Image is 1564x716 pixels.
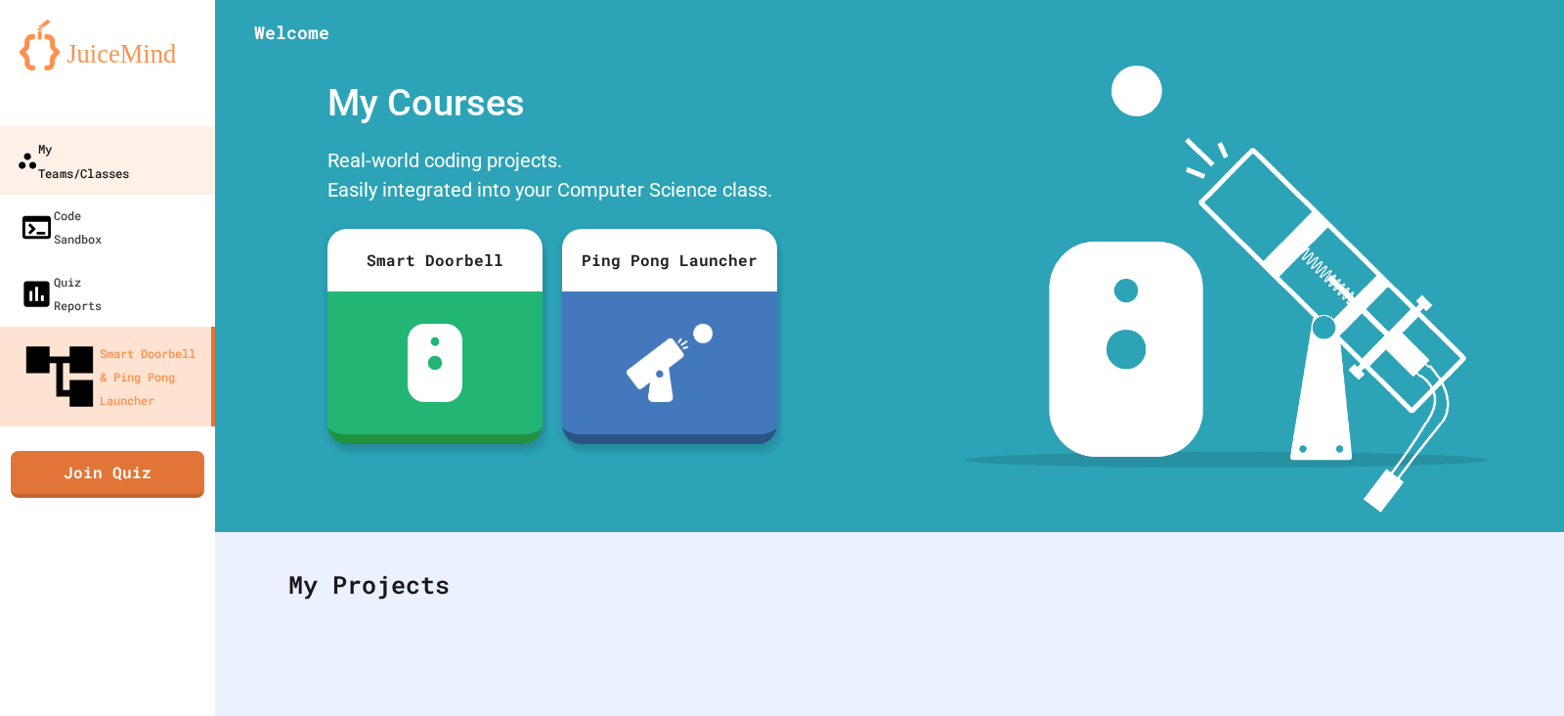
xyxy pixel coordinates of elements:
[562,229,777,291] div: Ping Pong Launcher
[20,336,203,417] div: Smart Doorbell & Ping Pong Launcher
[20,203,102,250] div: Code Sandbox
[11,451,204,498] a: Join Quiz
[327,229,543,291] div: Smart Doorbell
[318,66,787,141] div: My Courses
[627,324,714,402] img: ppl-with-ball.png
[269,547,1510,623] div: My Projects
[965,66,1489,513] img: banner-image-my-projects.png
[408,324,463,402] img: sdb-white.svg
[20,270,102,317] div: Quiz Reports
[20,20,195,70] img: logo-orange.svg
[17,136,129,184] div: My Teams/Classes
[318,141,787,214] div: Real-world coding projects. Easily integrated into your Computer Science class.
